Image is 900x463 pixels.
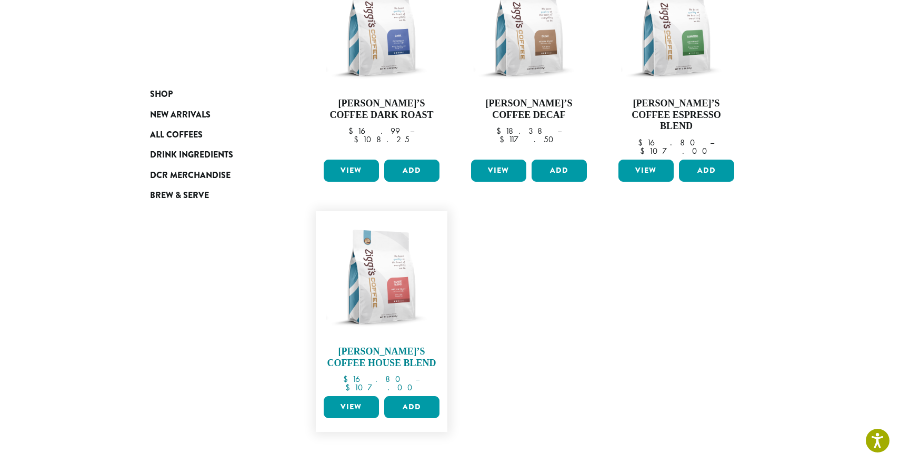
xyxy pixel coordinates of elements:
[640,145,649,156] span: $
[496,125,547,136] bdi: 18.38
[471,160,526,182] a: View
[150,109,211,122] span: New Arrivals
[410,125,414,136] span: –
[345,382,354,393] span: $
[150,169,231,182] span: DCR Merchandise
[354,134,409,145] bdi: 108.25
[321,98,442,121] h4: [PERSON_NAME]’s Coffee Dark Roast
[354,134,363,145] span: $
[150,88,173,101] span: Shop
[324,160,379,182] a: View
[321,216,442,392] a: [PERSON_NAME]’s Coffee House Blend
[343,373,352,385] span: $
[638,137,700,148] bdi: 16.80
[616,98,737,132] h4: [PERSON_NAME]’s Coffee Espresso Blend
[468,98,589,121] h4: [PERSON_NAME]’s Coffee Decaf
[150,145,276,165] a: Drink Ingredients
[348,125,357,136] span: $
[384,160,439,182] button: Add
[150,189,209,202] span: Brew & Serve
[496,125,505,136] span: $
[679,160,734,182] button: Add
[321,346,442,369] h4: [PERSON_NAME]’s Coffee House Blend
[384,396,439,418] button: Add
[343,373,405,385] bdi: 16.80
[321,216,442,338] img: Ziggis-House-Blend-12-oz.png
[710,137,714,148] span: –
[150,165,276,185] a: DCR Merchandise
[150,129,203,142] span: All Coffees
[640,145,712,156] bdi: 107.00
[638,137,647,148] span: $
[348,125,400,136] bdi: 16.99
[618,160,674,182] a: View
[150,104,276,124] a: New Arrivals
[532,160,587,182] button: Add
[499,134,508,145] span: $
[150,185,276,205] a: Brew & Serve
[150,84,276,104] a: Shop
[499,134,558,145] bdi: 117.50
[150,149,233,162] span: Drink Ingredients
[345,382,417,393] bdi: 107.00
[557,125,562,136] span: –
[415,373,419,385] span: –
[150,125,276,145] a: All Coffees
[324,396,379,418] a: View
